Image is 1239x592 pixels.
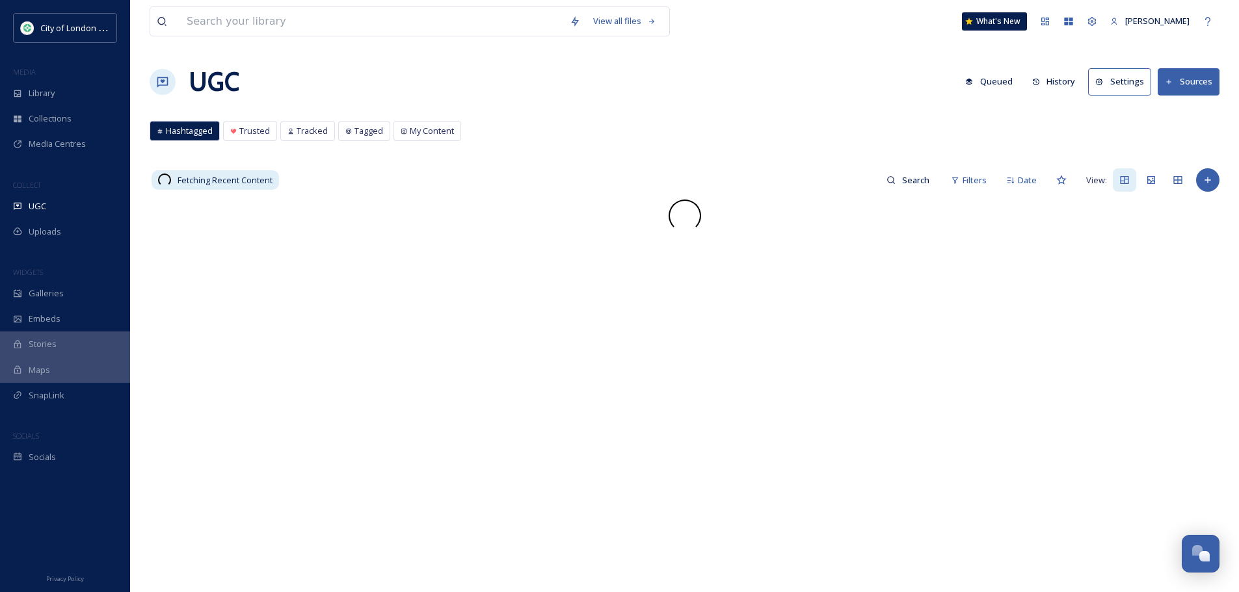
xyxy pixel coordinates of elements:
[1125,15,1190,27] span: [PERSON_NAME]
[13,180,41,190] span: COLLECT
[297,125,328,137] span: Tracked
[13,431,39,441] span: SOCIALS
[896,167,938,193] input: Search
[963,174,987,187] span: Filters
[29,287,64,300] span: Galleries
[178,174,273,187] span: Fetching Recent Content
[354,125,383,137] span: Tagged
[46,574,84,583] span: Privacy Policy
[29,112,72,125] span: Collections
[1088,68,1151,95] button: Settings
[29,200,46,212] span: UGC
[1158,68,1219,95] button: Sources
[29,225,61,238] span: Uploads
[166,125,213,137] span: Hashtagged
[959,69,1026,94] a: Queued
[1026,69,1082,94] button: History
[13,267,43,277] span: WIDGETS
[29,138,86,150] span: Media Centres
[239,125,270,137] span: Trusted
[21,21,34,34] img: 354633849_641918134643224_7365946917959491822_n.jpg
[1086,174,1107,187] span: View:
[410,125,454,137] span: My Content
[40,21,145,34] span: City of London Corporation
[13,67,36,77] span: MEDIA
[587,8,663,34] a: View all files
[29,364,50,376] span: Maps
[959,69,1019,94] button: Queued
[1018,174,1037,187] span: Date
[46,570,84,586] a: Privacy Policy
[180,7,563,36] input: Search your library
[29,313,60,325] span: Embeds
[29,338,57,350] span: Stories
[189,62,239,101] a: UGC
[962,12,1027,31] a: What's New
[1104,8,1196,34] a: [PERSON_NAME]
[29,389,64,402] span: SnapLink
[29,451,56,463] span: Socials
[1026,69,1089,94] a: History
[29,87,55,99] span: Library
[1088,68,1158,95] a: Settings
[1182,535,1219,573] button: Open Chat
